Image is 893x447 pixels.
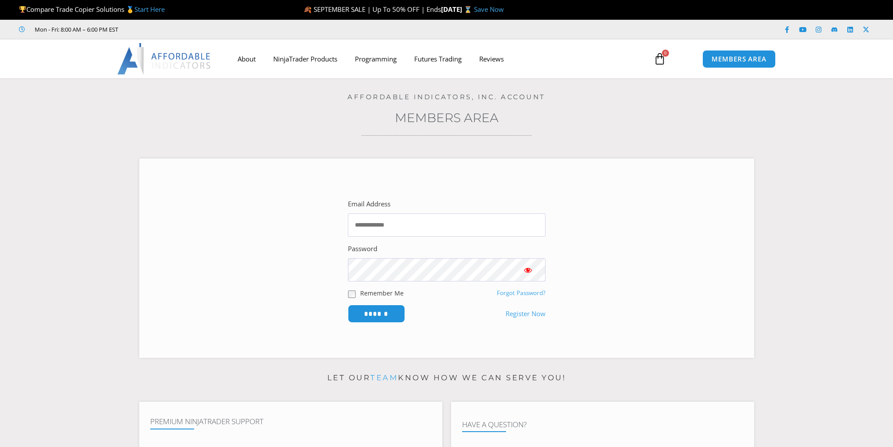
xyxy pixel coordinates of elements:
a: 0 [640,46,679,72]
nav: Menu [229,49,644,69]
button: Show password [510,258,546,281]
span: 0 [662,50,669,57]
h4: Premium NinjaTrader Support [150,417,431,426]
span: 🍂 SEPTEMBER SALE | Up To 50% OFF | Ends [304,5,441,14]
a: team [370,373,398,382]
h4: Have A Question? [462,420,743,429]
a: MEMBERS AREA [702,50,776,68]
label: Password [348,243,377,255]
iframe: Customer reviews powered by Trustpilot [130,25,262,34]
a: Register Now [506,308,546,320]
a: Reviews [470,49,513,69]
label: Email Address [348,198,390,210]
span: Compare Trade Copier Solutions 🥇 [19,5,165,14]
a: Affordable Indicators, Inc. Account [347,93,546,101]
img: 🏆 [19,6,26,13]
img: LogoAI | Affordable Indicators – NinjaTrader [117,43,212,75]
a: Save Now [474,5,504,14]
span: Mon - Fri: 8:00 AM – 6:00 PM EST [33,24,118,35]
a: Programming [346,49,405,69]
a: Futures Trading [405,49,470,69]
a: Forgot Password? [497,289,546,297]
a: NinjaTrader Products [264,49,346,69]
strong: [DATE] ⌛ [441,5,474,14]
a: Start Here [134,5,165,14]
p: Let our know how we can serve you! [139,371,754,385]
a: Members Area [395,110,499,125]
a: About [229,49,264,69]
label: Remember Me [360,288,404,298]
span: MEMBERS AREA [712,56,766,62]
